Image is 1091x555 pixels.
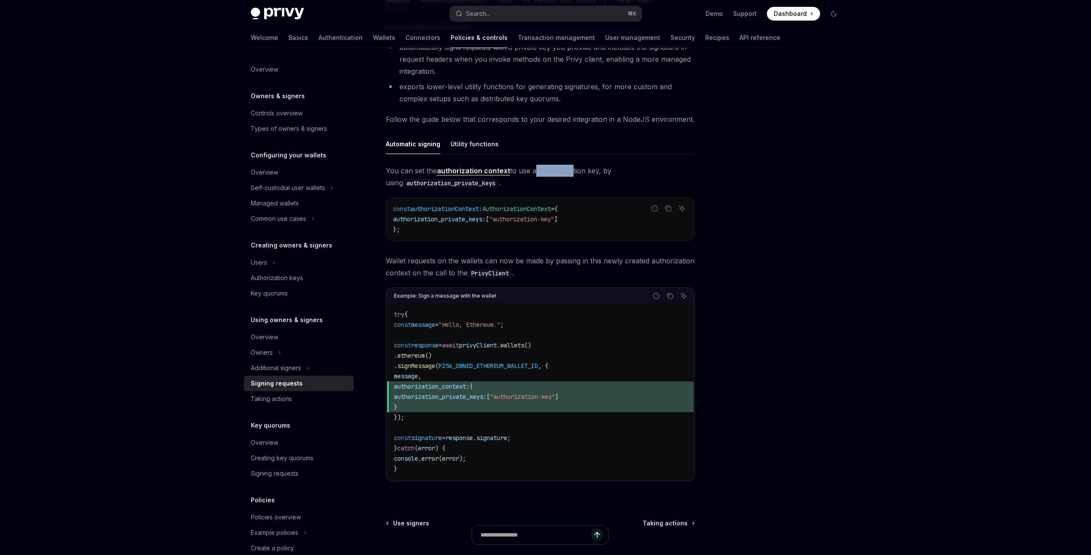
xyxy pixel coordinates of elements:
[670,27,695,48] a: Security
[551,205,554,213] span: =
[538,362,548,370] span: , {
[386,81,695,105] li: exports lower-level utility functions for generating signatures, for more custom and complex setu...
[445,434,473,442] span: response
[479,205,482,213] span: :
[678,290,689,302] button: Ask AI
[394,383,469,390] span: authorization_context:
[468,268,512,278] code: PrivyClient
[410,205,479,213] span: authorizationContext
[244,211,354,226] button: Toggle Common use cases section
[244,525,354,540] button: Toggle Example policies section
[518,27,595,48] a: Transaction management
[651,290,662,302] button: Report incorrect code
[439,341,442,349] span: =
[397,352,425,359] span: ethereum
[435,444,445,452] span: ) {
[767,7,820,21] a: Dashboard
[251,347,273,358] div: Owners
[386,113,695,125] span: Follow the guide below that corresponds to your desired integration in a NodeJS environment.
[244,180,354,196] button: Toggle Self-custodial user wallets section
[251,27,278,48] a: Welcome
[397,444,415,452] span: catch
[394,393,487,401] span: authorization_private_keys:
[251,150,326,160] h5: Configuring your wallets
[469,383,473,390] span: {
[643,519,688,528] span: Taking actions
[394,362,397,370] span: .
[251,167,278,178] div: Overview
[507,434,511,442] span: ;
[251,315,323,325] h5: Using owners & signers
[394,413,404,421] span: });
[244,255,354,270] button: Toggle Users section
[386,41,695,77] li: automatically signs requests with a private key you provide and includes the signature in request...
[386,165,695,189] span: You can set the to use an authorization key, by using .
[500,321,504,329] span: ;
[435,321,439,329] span: =
[451,27,508,48] a: Policies & controls
[244,329,354,345] a: Overview
[394,465,397,473] span: }
[251,394,292,404] div: Taking actions
[649,203,660,214] button: Report incorrect code
[466,9,490,19] div: Search...
[244,450,354,466] a: Creating key quorums
[628,10,637,17] span: ⌘ K
[244,196,354,211] a: Managed wallets
[394,444,397,452] span: }
[244,345,354,360] button: Toggle Owners section
[251,273,303,283] div: Authorization keys
[439,321,500,329] span: "Hello, Ethereum."
[244,435,354,450] a: Overview
[411,321,435,329] span: message
[251,363,301,373] div: Additional signers
[251,240,332,250] h5: Creating owners & signers
[319,27,363,48] a: Authentication
[451,134,499,154] div: Utility functions
[450,6,642,21] button: Open search
[244,286,354,301] a: Key quorums
[394,403,397,411] span: }
[393,519,429,528] span: Use signers
[251,437,278,448] div: Overview
[706,9,723,18] a: Demo
[435,362,439,370] span: (
[418,444,435,452] span: error
[490,393,555,401] span: "authorization-key"
[439,455,442,462] span: (
[251,495,275,505] h5: Policies
[393,226,400,233] span: };
[244,106,354,121] a: Controls overview
[251,198,299,208] div: Managed wallets
[251,420,290,431] h5: Key quorums
[394,352,397,359] span: .
[476,434,507,442] span: signature
[605,27,660,48] a: User management
[676,203,688,214] button: Ask AI
[244,466,354,481] a: Signing requests
[459,455,466,462] span: );
[251,183,325,193] div: Self-custodial user wallets
[373,27,395,48] a: Wallets
[251,108,303,118] div: Controls overview
[251,378,303,389] div: Signing requests
[394,455,418,462] span: console
[425,352,432,359] span: ()
[244,270,354,286] a: Authorization keys
[251,453,313,463] div: Creating key quorums
[421,455,439,462] span: error
[251,288,288,299] div: Key quorums
[244,62,354,77] a: Overview
[251,257,267,268] div: Users
[251,512,301,522] div: Policies overview
[481,525,591,544] input: Ask a question...
[489,215,554,223] span: "authorization-key"
[591,529,603,541] button: Send message
[386,134,440,154] div: Automatic signing
[733,9,757,18] a: Support
[251,528,298,538] div: Example policies
[404,311,408,318] span: {
[251,332,278,342] div: Overview
[244,165,354,180] a: Overview
[500,341,524,349] span: wallets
